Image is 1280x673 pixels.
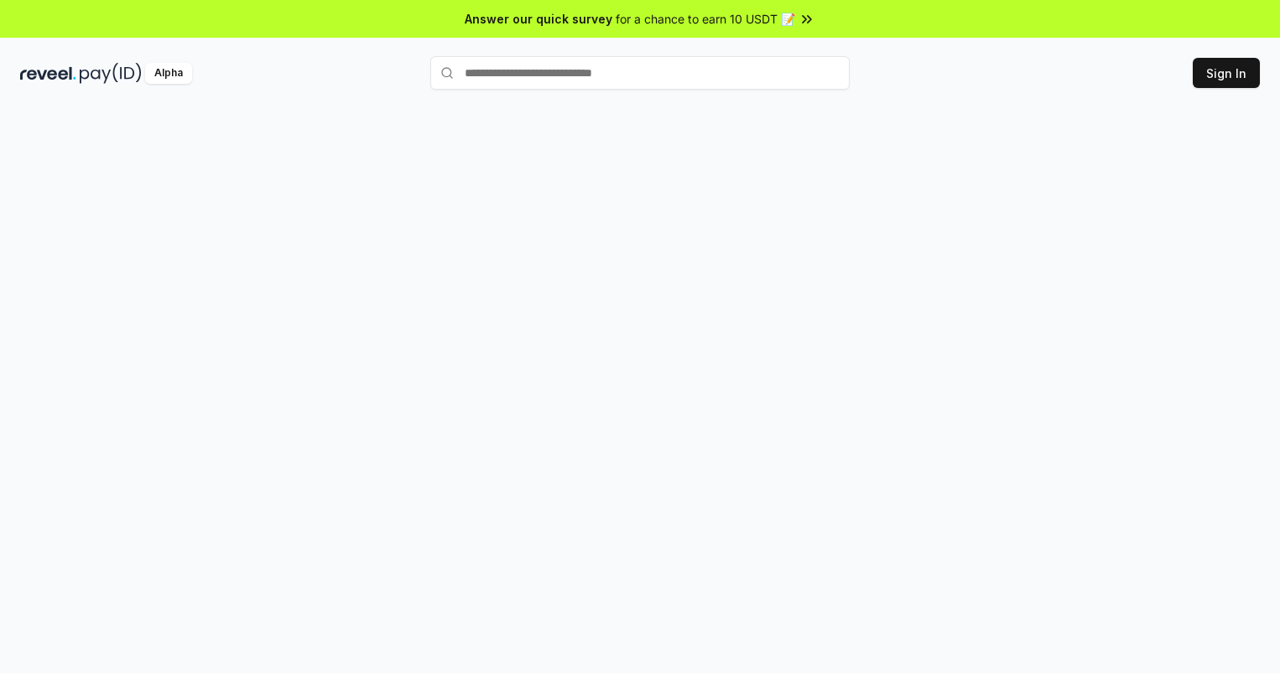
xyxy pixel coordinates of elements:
span: for a chance to earn 10 USDT 📝 [616,10,795,28]
img: reveel_dark [20,63,76,84]
span: Answer our quick survey [465,10,612,28]
button: Sign In [1193,58,1260,88]
img: pay_id [80,63,142,84]
div: Alpha [145,63,192,84]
